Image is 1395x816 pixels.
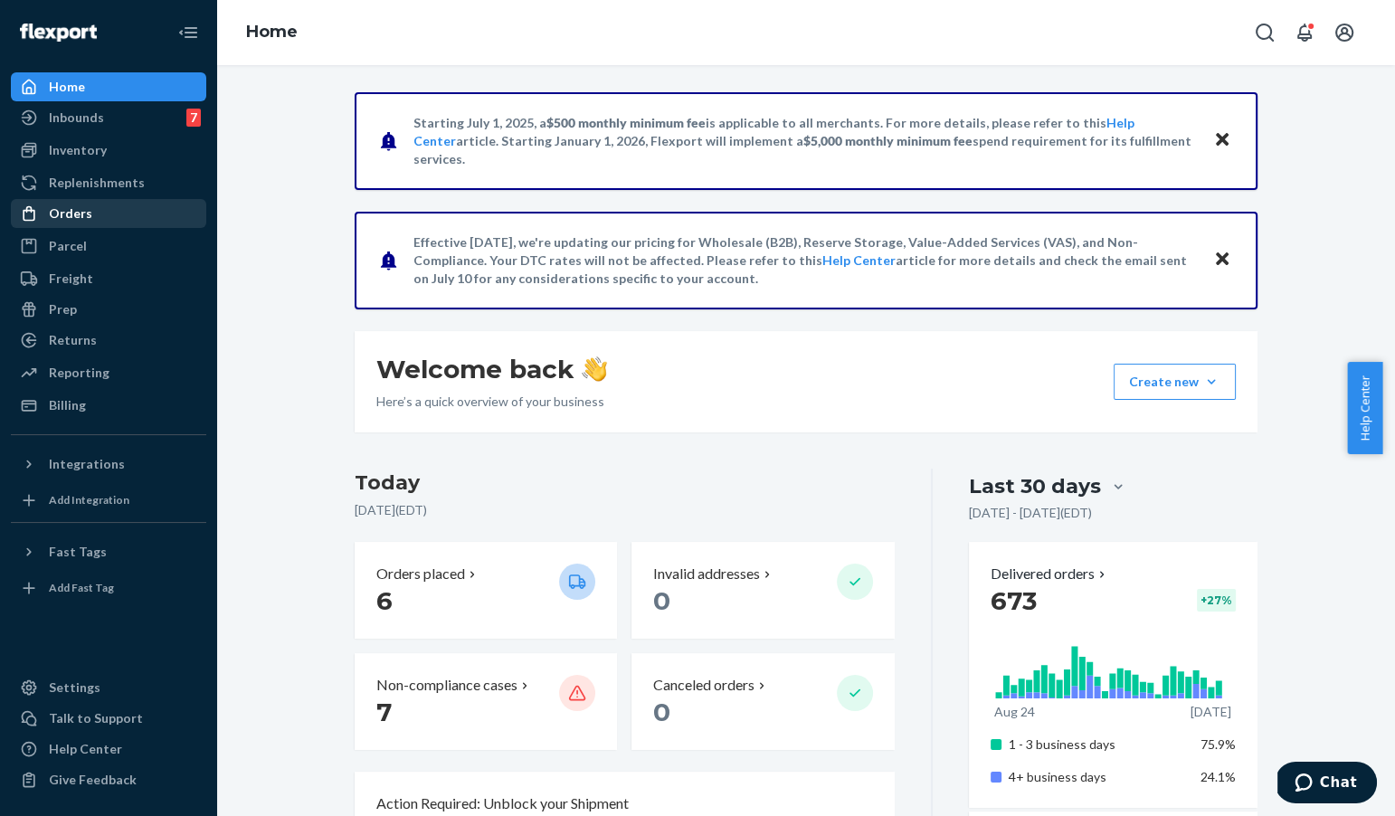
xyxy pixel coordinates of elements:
[49,580,114,595] div: Add Fast Tag
[11,765,206,794] button: Give Feedback
[49,141,107,159] div: Inventory
[653,675,754,696] p: Canceled orders
[11,704,206,733] button: Talk to Support
[11,450,206,479] button: Integrations
[49,492,129,508] div: Add Integration
[11,735,206,764] a: Help Center
[49,771,137,789] div: Give Feedback
[969,504,1092,522] p: [DATE] - [DATE] ( EDT )
[49,396,86,414] div: Billing
[822,252,896,268] a: Help Center
[1114,364,1236,400] button: Create new
[376,353,607,385] h1: Welcome back
[1191,703,1231,721] p: [DATE]
[246,22,298,42] a: Home
[11,391,206,420] a: Billing
[1347,362,1382,454] button: Help Center
[376,585,393,616] span: 6
[355,542,617,639] button: Orders placed 6
[11,232,206,261] a: Parcel
[11,486,206,515] a: Add Integration
[376,675,517,696] p: Non-compliance cases
[1200,769,1236,784] span: 24.1%
[1277,762,1377,807] iframe: Opens a widget where you can chat to one of our agents
[994,703,1035,721] p: Aug 24
[232,6,312,59] ol: breadcrumbs
[49,678,100,697] div: Settings
[11,295,206,324] a: Prep
[11,574,206,603] a: Add Fast Tag
[1009,735,1187,754] p: 1 - 3 business days
[376,564,465,584] p: Orders placed
[49,543,107,561] div: Fast Tags
[631,653,894,750] button: Canceled orders 0
[186,109,201,127] div: 7
[1326,14,1362,51] button: Open account menu
[969,472,1101,500] div: Last 30 days
[653,564,760,584] p: Invalid addresses
[1009,768,1187,786] p: 4+ business days
[170,14,206,51] button: Close Navigation
[49,174,145,192] div: Replenishments
[49,300,77,318] div: Prep
[49,270,93,288] div: Freight
[1286,14,1323,51] button: Open notifications
[49,78,85,96] div: Home
[49,709,143,727] div: Talk to Support
[11,103,206,132] a: Inbounds7
[49,364,109,382] div: Reporting
[49,237,87,255] div: Parcel
[20,24,97,42] img: Flexport logo
[582,356,607,382] img: hand-wave emoji
[355,501,895,519] p: [DATE] ( EDT )
[11,136,206,165] a: Inventory
[11,264,206,293] a: Freight
[1200,736,1236,752] span: 75.9%
[991,585,1037,616] span: 673
[376,393,607,411] p: Here’s a quick overview of your business
[413,233,1196,288] p: Effective [DATE], we're updating our pricing for Wholesale (B2B), Reserve Storage, Value-Added Se...
[49,109,104,127] div: Inbounds
[653,585,670,616] span: 0
[1247,14,1283,51] button: Open Search Box
[11,537,206,566] button: Fast Tags
[631,542,894,639] button: Invalid addresses 0
[1210,247,1234,273] button: Close
[413,114,1196,168] p: Starting July 1, 2025, a is applicable to all merchants. For more details, please refer to this a...
[11,326,206,355] a: Returns
[49,331,97,349] div: Returns
[1197,589,1236,612] div: + 27 %
[355,653,617,750] button: Non-compliance cases 7
[803,133,973,148] span: $5,000 monthly minimum fee
[653,697,670,727] span: 0
[991,564,1109,584] button: Delivered orders
[49,455,125,473] div: Integrations
[1210,128,1234,154] button: Close
[11,168,206,197] a: Replenishments
[11,72,206,101] a: Home
[376,793,629,814] p: Action Required: Unblock your Shipment
[376,697,392,727] span: 7
[11,358,206,387] a: Reporting
[11,673,206,702] a: Settings
[546,115,706,130] span: $500 monthly minimum fee
[355,469,895,498] h3: Today
[49,740,122,758] div: Help Center
[11,199,206,228] a: Orders
[49,204,92,223] div: Orders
